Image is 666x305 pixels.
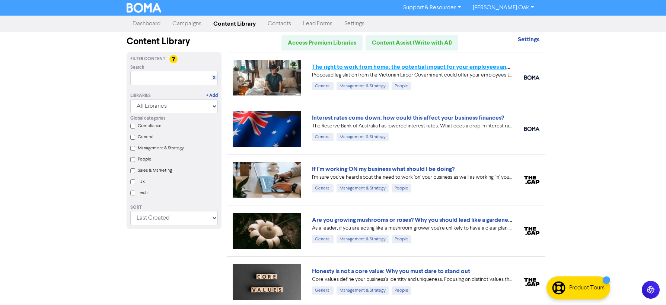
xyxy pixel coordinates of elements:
a: Are you growing mushrooms or roses? Why you should lead like a gardener, not a grower [312,216,547,224]
div: I’m sure you’ve heard about the need to work ‘on’ your business as well as working ‘in’ your busi... [312,173,513,181]
div: General [312,286,334,295]
div: People [392,235,411,243]
span: Search [130,64,144,71]
img: thegap [524,176,539,184]
a: Dashboard [127,16,166,31]
a: + Add [206,93,218,99]
div: Management & Strategy [337,235,389,243]
a: Access Premium Libraries [281,35,363,51]
label: Compliance [138,123,162,129]
div: Libraries [130,93,151,99]
strong: Settings [518,36,539,43]
a: [PERSON_NAME] Oak [467,2,539,14]
a: Campaigns [166,16,207,31]
div: Management & Strategy [337,82,389,90]
a: Contacts [262,16,297,31]
div: People [392,286,411,295]
div: Global categories [130,115,218,122]
label: Tax [138,178,145,185]
div: Filter Content [130,56,218,62]
div: Management & Strategy [337,286,389,295]
label: Tech [138,189,147,196]
div: Sort [130,204,218,211]
a: Settings [518,37,539,43]
img: thegap [524,278,539,286]
label: Management & Strategy [138,145,184,152]
div: General [312,184,334,192]
div: Core values define your business's identity and uniqueness. Focusing on distinct values that refl... [312,276,513,283]
a: The right to work from home: the potential impact for your employees and business [312,63,534,71]
div: The Reserve Bank of Australia has lowered interest rates. What does a drop in interest rates mean... [312,122,513,130]
div: Proposed legislation from the Victorian Labor Government could offer your employees the right to ... [312,71,513,79]
a: Settings [338,16,370,31]
img: boma [524,75,539,80]
iframe: Chat Widget [629,269,666,305]
img: BOMA Logo [127,3,162,13]
label: General [138,134,153,140]
div: As a leader, if you are acting like a mushroom grower you’re unlikely to have a clear plan yourse... [312,224,513,232]
a: Content Library [207,16,262,31]
div: Management & Strategy [337,184,389,192]
div: General [312,133,334,141]
label: People [138,156,152,163]
div: Content Library [127,35,222,48]
a: Lead Forms [297,16,338,31]
img: thegap [524,227,539,235]
img: boma [524,127,539,131]
label: Sales & Marketing [138,167,172,174]
a: Honesty is not a core value: Why you must dare to stand out [312,267,470,275]
a: If I’m working ON my business what should I be doing? [312,165,455,173]
div: People [392,184,411,192]
div: People [392,82,411,90]
a: Content Assist (Write with AI) [366,35,458,51]
div: Management & Strategy [337,133,389,141]
div: General [312,235,334,243]
a: X [213,75,216,81]
div: General [312,82,334,90]
a: Support & Resources [397,2,467,14]
a: Interest rates come down: how could this affect your business finances? [312,114,504,121]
